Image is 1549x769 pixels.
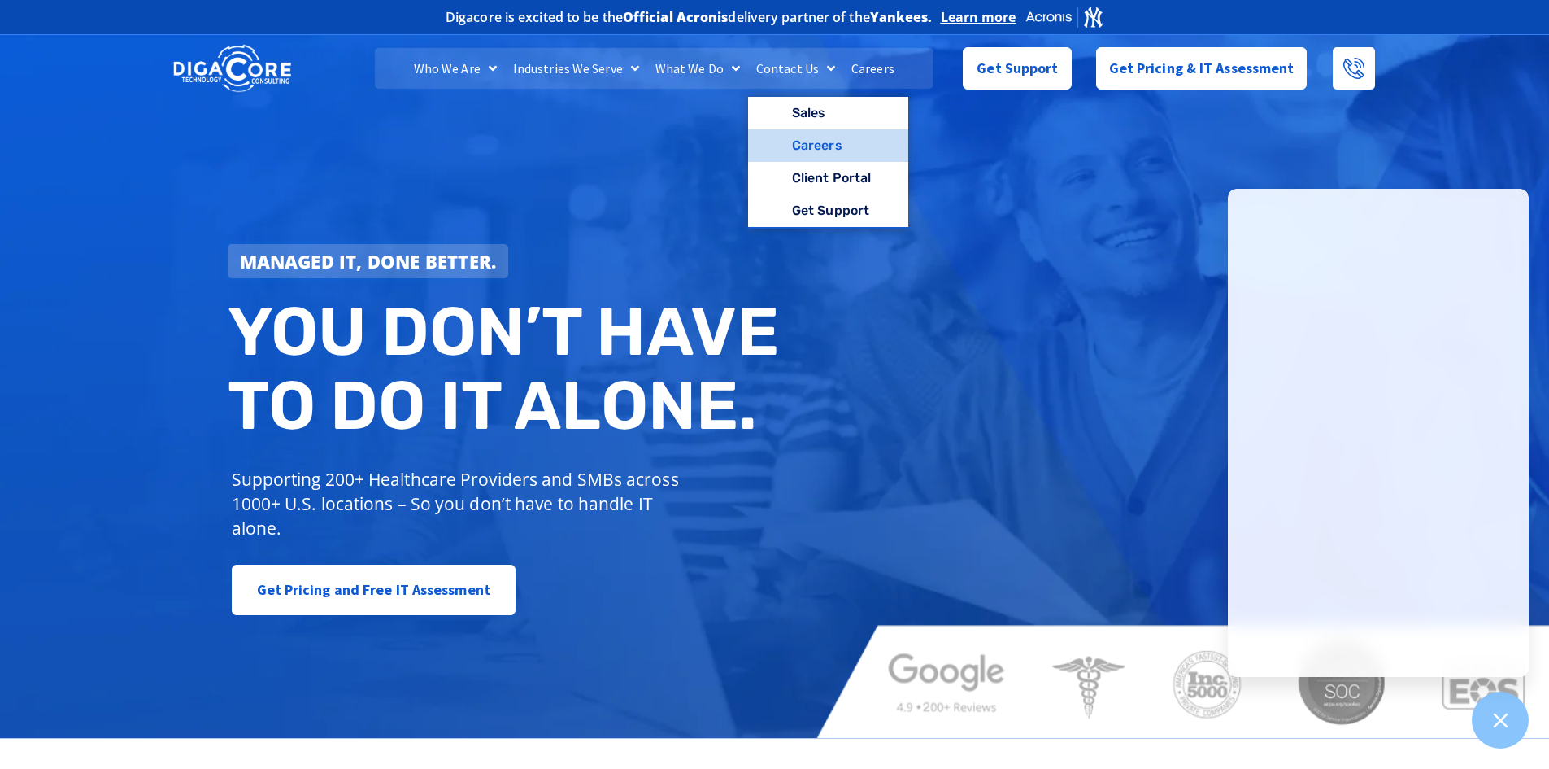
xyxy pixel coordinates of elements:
a: Sales [748,97,908,129]
p: Supporting 200+ Healthcare Providers and SMBs across 1000+ U.S. locations – So you don’t have to ... [232,467,686,540]
a: What We Do [647,48,748,89]
a: Learn more [941,9,1016,25]
a: Get Support [963,47,1071,90]
b: Yankees. [870,8,933,26]
a: Careers [843,48,903,89]
iframe: Chatgenie Messenger [1228,189,1529,677]
a: Careers [748,129,908,162]
h2: Digacore is excited to be the delivery partner of the [446,11,933,24]
img: Acronis [1025,5,1104,28]
a: Managed IT, done better. [228,244,509,278]
b: Official Acronis [623,8,729,26]
a: Contact Us [748,48,843,89]
strong: Managed IT, done better. [240,249,497,273]
a: Get Pricing & IT Assessment [1096,47,1308,90]
a: Client Portal [748,162,908,194]
h2: You don’t have to do IT alone. [228,295,787,443]
span: Get Pricing and Free IT Assessment [257,574,490,606]
span: Get Pricing & IT Assessment [1109,52,1294,85]
nav: Menu [375,48,933,89]
a: Who We Are [406,48,505,89]
a: Industries We Serve [505,48,647,89]
a: Get Support [748,194,908,227]
span: Get Support [977,52,1058,85]
img: DigaCore Technology Consulting [173,43,291,94]
ul: Contact Us [748,97,908,229]
a: Get Pricing and Free IT Assessment [232,565,516,615]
